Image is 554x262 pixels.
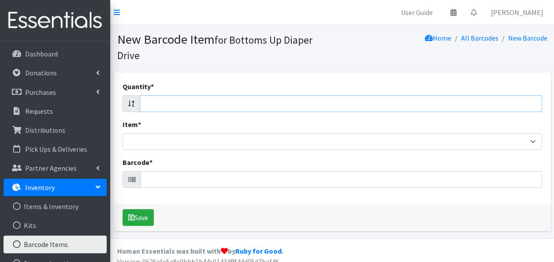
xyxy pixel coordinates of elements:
p: Requests [25,107,53,116]
p: Dashboard [25,49,58,58]
p: Pick Ups & Deliveries [25,145,87,153]
a: [PERSON_NAME] [484,4,550,21]
label: Barcode [123,157,152,168]
abbr: required [151,82,154,91]
a: Distributions [4,121,107,139]
p: Partner Agencies [25,164,77,172]
label: Quantity [123,81,154,92]
a: Home [425,34,451,42]
a: User Guide [394,4,440,21]
a: Donations [4,64,107,82]
abbr: required [138,120,141,129]
img: HumanEssentials [4,6,107,35]
a: Kits [4,217,107,234]
small: for Bottoms Up Diaper Drive [117,34,312,62]
p: Purchases [25,88,56,97]
a: All Barcodes [461,34,498,42]
a: Requests [4,102,107,120]
a: Items & Inventory [4,198,107,215]
a: New Barcode [508,34,547,42]
a: Inventory [4,179,107,196]
label: Item [123,119,141,130]
strong: Human Essentials was built with by . [117,247,283,255]
p: Inventory [25,183,55,192]
abbr: required [149,158,152,167]
a: Purchases [4,83,107,101]
p: Donations [25,68,57,77]
p: Distributions [25,126,65,135]
a: Partner Agencies [4,159,107,177]
a: Barcode Items [4,236,107,253]
button: Save [123,209,154,226]
a: Pick Ups & Deliveries [4,140,107,158]
h1: New Barcode Item [117,32,329,62]
a: Dashboard [4,45,107,63]
a: Ruby for Good [235,247,282,255]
